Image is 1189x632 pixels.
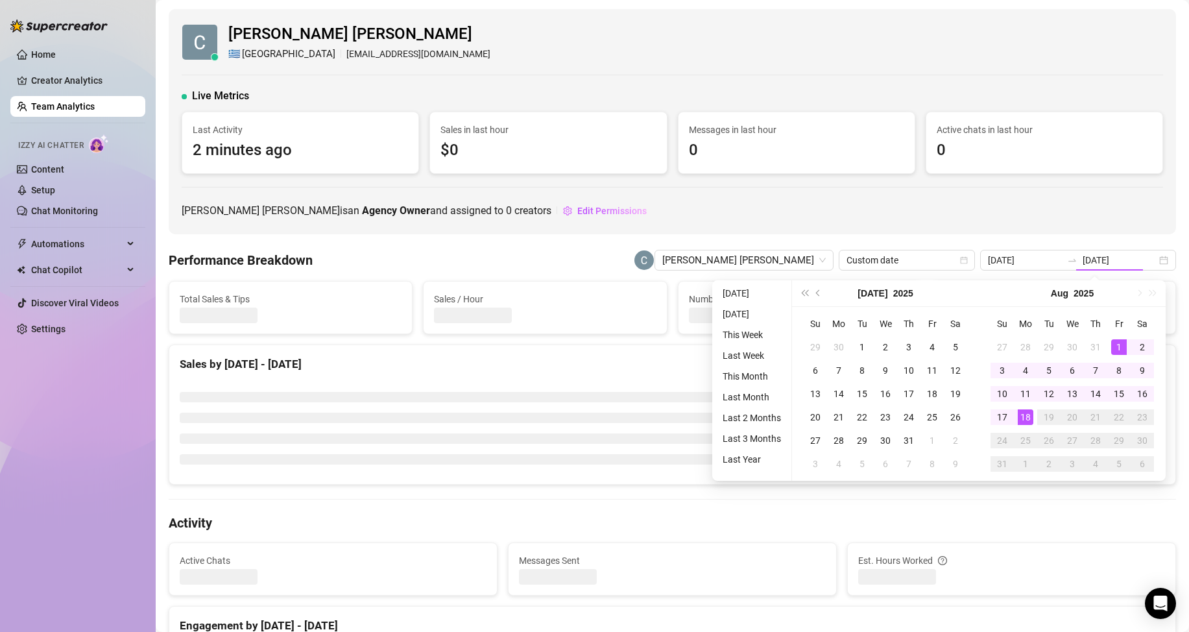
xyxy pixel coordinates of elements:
span: Catherine Elizabeth [662,250,826,270]
input: Start date [988,253,1062,267]
span: 2 minutes ago [193,138,408,163]
span: [PERSON_NAME] [PERSON_NAME] is an and assigned to creators [182,202,551,219]
a: Settings [31,324,66,334]
span: Sales in last hour [440,123,656,137]
span: Live Metrics [192,88,249,104]
span: 0 [689,138,904,163]
button: Edit Permissions [562,201,647,221]
a: Team Analytics [31,101,95,112]
a: Discover Viral Videos [31,298,119,308]
h4: Activity [169,514,1176,532]
span: [PERSON_NAME] [PERSON_NAME] [228,22,490,47]
span: setting [563,206,572,215]
img: logo-BBDzfeDw.svg [10,19,108,32]
a: Creator Analytics [31,70,135,91]
span: Izzy AI Chatter [18,140,84,152]
span: Edit Permissions [577,206,647,216]
span: to [1067,255,1077,265]
img: Catherine Elizabeth [182,25,217,60]
span: Chat Copilot [31,260,123,280]
h4: Performance Breakdown [169,251,313,269]
span: 0 [506,204,512,217]
a: Chat Monitoring [31,206,98,216]
div: [EMAIL_ADDRESS][DOMAIN_NAME] [228,47,490,62]
span: Messages in last hour [689,123,904,137]
span: Automations [31,234,123,254]
span: Sales / Hour [434,292,656,306]
span: Active chats in last hour [937,123,1152,137]
a: Home [31,49,56,60]
input: End date [1083,253,1157,267]
span: Chats with sales [943,292,1165,306]
div: Sales by [DATE] - [DATE] [180,356,1165,373]
span: [GEOGRAPHIC_DATA] [242,47,335,62]
span: Last Activity [193,123,408,137]
span: 🇬🇷 [228,47,241,62]
span: swap-right [1067,255,1077,265]
a: Setup [31,185,55,195]
img: AI Chatter [89,134,109,153]
span: calendar [960,256,968,264]
span: Custom date [847,250,967,270]
b: Agency Owner [362,204,430,217]
span: 0 [937,138,1152,163]
span: $0 [440,138,656,163]
span: Messages Sent [519,553,826,568]
span: question-circle [938,553,947,568]
span: thunderbolt [17,239,27,249]
span: Number of PPVs Sold [689,292,911,306]
span: Total Sales & Tips [180,292,402,306]
span: Active Chats [180,553,486,568]
img: Chat Copilot [17,265,25,274]
div: Open Intercom Messenger [1145,588,1176,619]
div: Est. Hours Worked [858,553,1165,568]
a: Content [31,164,64,175]
img: Catherine Elizabeth [634,250,654,270]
